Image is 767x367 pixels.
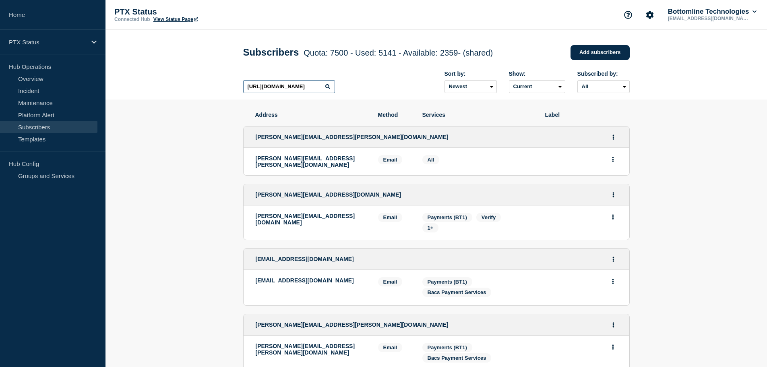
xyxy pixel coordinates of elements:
[378,213,403,222] span: Email
[256,277,366,284] p: [EMAIL_ADDRESS][DOMAIN_NAME]
[608,253,618,265] button: Actions
[304,48,493,57] span: Quota: 7500 - Used: 5141 - Available: 2359 - (shared)
[620,6,637,23] button: Support
[243,47,493,58] h1: Subscribers
[428,355,486,361] span: Bacs Payment Services
[608,153,618,166] button: Actions
[608,275,618,288] button: Actions
[428,214,467,220] span: Payments (BT1)
[256,191,401,198] span: [PERSON_NAME][EMAIL_ADDRESS][DOMAIN_NAME]
[608,341,618,353] button: Actions
[608,319,618,331] button: Actions
[444,80,497,93] select: Sort by
[428,157,434,163] span: All
[608,131,618,143] button: Actions
[114,7,275,17] p: PTX Status
[608,211,618,223] button: Actions
[428,289,486,295] span: Bacs Payment Services
[509,70,565,77] div: Show:
[378,155,403,164] span: Email
[378,277,403,286] span: Email
[444,70,497,77] div: Sort by:
[666,16,750,21] p: [EMAIL_ADDRESS][DOMAIN_NAME]
[255,112,366,118] span: Address
[428,279,467,285] span: Payments (BT1)
[608,189,618,201] button: Actions
[428,225,434,231] span: 1+
[378,112,410,118] span: Method
[256,134,449,140] span: [PERSON_NAME][EMAIL_ADDRESS][PERSON_NAME][DOMAIN_NAME]
[114,17,150,22] p: Connected Hub
[378,343,403,352] span: Email
[9,39,86,46] p: PTX Status
[256,256,354,262] span: [EMAIL_ADDRESS][DOMAIN_NAME]
[243,80,335,93] input: Search subscribers
[256,155,366,168] p: [PERSON_NAME][EMAIL_ADDRESS][PERSON_NAME][DOMAIN_NAME]
[545,112,618,118] span: Label
[641,6,658,23] button: Account settings
[666,8,758,16] button: Bottomline Technologies
[509,80,565,93] select: Deleted
[482,214,496,220] span: Verify
[153,17,198,22] a: View Status Page
[577,70,630,77] div: Subscribed by:
[256,343,366,356] p: [PERSON_NAME][EMAIL_ADDRESS][PERSON_NAME][DOMAIN_NAME]
[571,45,630,60] a: Add subscribers
[428,344,467,350] span: Payments (BT1)
[256,321,449,328] span: [PERSON_NAME][EMAIL_ADDRESS][PERSON_NAME][DOMAIN_NAME]
[577,80,630,93] select: Subscribed by
[256,213,366,226] p: [PERSON_NAME][EMAIL_ADDRESS][DOMAIN_NAME]
[422,112,533,118] span: Services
